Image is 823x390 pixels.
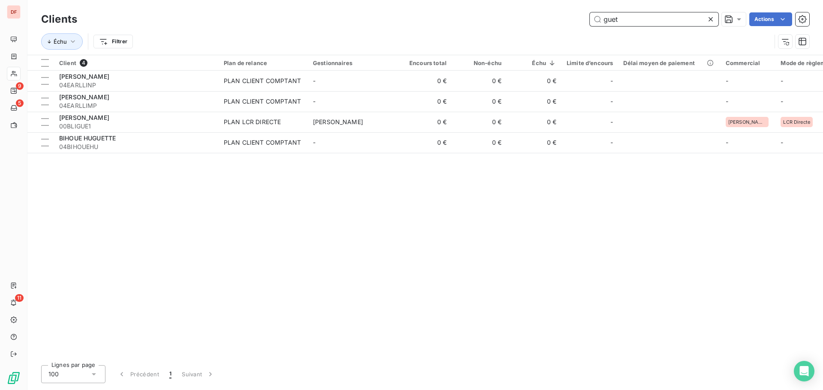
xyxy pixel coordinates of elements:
span: [PERSON_NAME] [59,93,109,101]
div: Non-échu [457,60,502,66]
div: Échu [512,60,556,66]
span: [PERSON_NAME] [59,114,109,121]
div: Gestionnaires [313,60,392,66]
span: - [781,77,783,84]
div: PLAN CLIENT COMPTANT [224,97,301,106]
td: 0 € [452,91,507,112]
span: LCR Directe [783,119,810,125]
span: [PERSON_NAME] [59,73,109,80]
span: 04EARLLINP [59,81,213,89]
button: Précédent [112,365,164,383]
span: 04BIHOUEHU [59,143,213,151]
div: Délai moyen de paiement [623,60,715,66]
td: 0 € [507,71,562,91]
span: - [313,77,315,84]
h3: Clients [41,12,77,27]
div: Limite d’encours [567,60,613,66]
button: Filtrer [93,35,133,48]
span: 4 [80,59,87,67]
td: 0 € [507,132,562,153]
span: 100 [48,370,59,378]
div: Commercial [726,60,771,66]
span: - [610,77,613,85]
div: DF [7,5,21,19]
td: 0 € [507,91,562,112]
td: 0 € [507,112,562,132]
span: - [610,97,613,106]
span: [PERSON_NAME] [313,118,363,125]
span: Échu [54,38,67,45]
div: PLAN LCR DIRECTE [224,118,281,126]
span: - [313,139,315,146]
span: 5 [16,99,24,107]
div: Plan de relance [224,60,303,66]
td: 0 € [397,91,452,112]
button: Suivant [177,365,220,383]
span: - [781,139,783,146]
span: - [313,98,315,105]
span: BIHOUE HUGUETTE [59,134,116,142]
button: 1 [164,365,177,383]
span: 9 [16,82,24,90]
span: - [610,118,613,126]
div: Open Intercom Messenger [794,361,814,381]
td: 0 € [452,132,507,153]
input: Rechercher [590,12,718,26]
td: 0 € [397,132,452,153]
td: 0 € [452,71,507,91]
span: 04EARLLIMP [59,101,213,110]
span: 00BLIGUE1 [59,122,213,131]
span: - [726,139,728,146]
span: Client [59,60,76,66]
div: Encours total [402,60,447,66]
span: 1 [169,370,171,378]
div: PLAN CLIENT COMPTANT [224,77,301,85]
div: PLAN CLIENT COMPTANT [224,138,301,147]
span: [PERSON_NAME] [728,119,766,125]
span: - [726,98,728,105]
button: Actions [749,12,792,26]
td: 0 € [397,71,452,91]
td: 0 € [452,112,507,132]
img: Logo LeanPay [7,371,21,385]
button: Échu [41,33,83,50]
td: 0 € [397,112,452,132]
span: 11 [15,294,24,302]
span: - [610,138,613,147]
span: - [726,77,728,84]
span: - [781,98,783,105]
